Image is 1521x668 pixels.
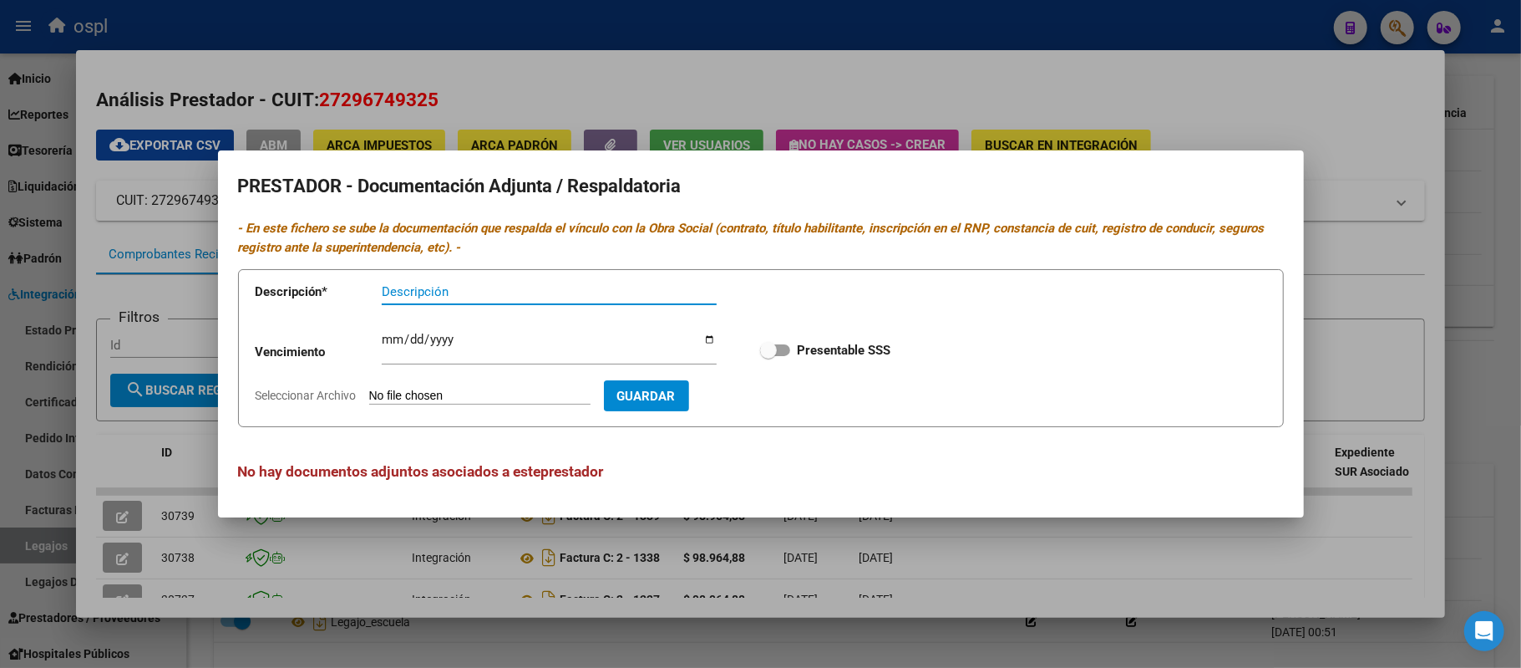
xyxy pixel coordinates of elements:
[797,343,890,358] strong: Presentable SSS
[256,343,382,362] p: Vencimiento
[1464,611,1504,651] div: Open Intercom Messenger
[256,283,382,302] p: Descripción
[238,171,1284,202] h2: PRESTADOR - Documentación Adjunta / Respaldatoria
[256,389,357,402] span: Seleccionar Archivo
[541,463,604,480] span: prestador
[238,221,1265,255] i: - En este fichero se sube la documentación que respalda el vínculo con la Obra Social (contrato, ...
[238,461,1284,482] h3: No hay documentos adjuntos asociados a este
[617,389,676,404] span: Guardar
[604,380,689,411] button: Guardar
